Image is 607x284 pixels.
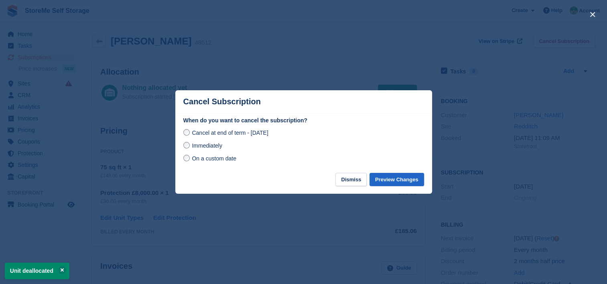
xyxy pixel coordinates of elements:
input: Immediately [183,142,190,148]
label: When do you want to cancel the subscription? [183,116,424,125]
button: Preview Changes [369,173,424,186]
input: On a custom date [183,155,190,161]
p: Cancel Subscription [183,97,261,106]
span: On a custom date [192,155,236,162]
span: Immediately [192,142,222,149]
button: close [586,8,599,21]
p: Unit deallocated [5,263,69,279]
span: Cancel at end of term - [DATE] [192,130,268,136]
button: Dismiss [335,173,367,186]
input: Cancel at end of term - [DATE] [183,129,190,136]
